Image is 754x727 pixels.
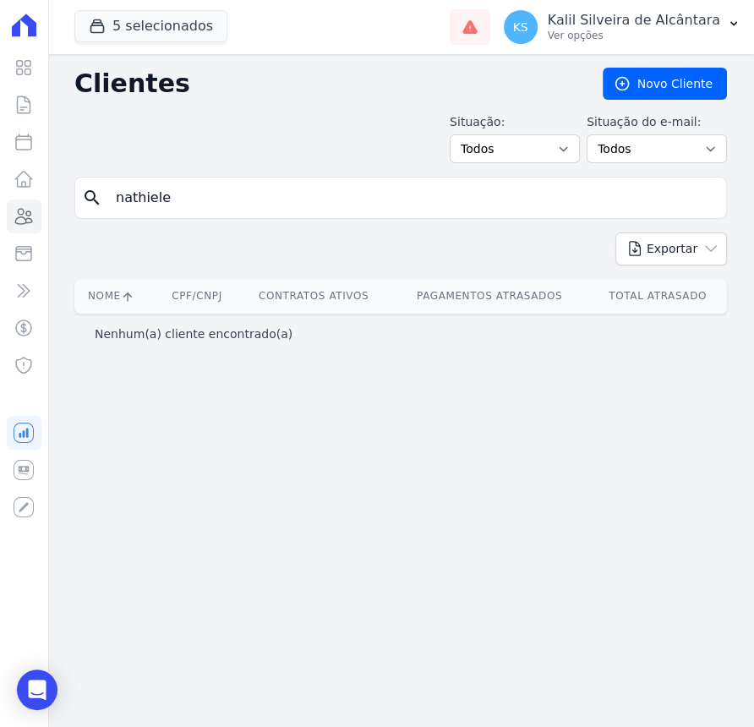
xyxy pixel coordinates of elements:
[74,10,227,42] button: 5 selecionados
[548,12,720,29] p: Kalil Silveira de Alcântara
[74,68,576,99] h2: Clientes
[603,68,727,100] a: Novo Cliente
[391,279,588,314] th: Pagamentos Atrasados
[157,279,237,314] th: CPF/CNPJ
[587,113,727,131] label: Situação do e-mail:
[82,188,102,208] i: search
[615,232,727,265] button: Exportar
[513,21,528,33] span: KS
[588,279,727,314] th: Total Atrasado
[95,325,292,342] p: Nenhum(a) cliente encontrado(a)
[237,279,391,314] th: Contratos Ativos
[74,279,157,314] th: Nome
[106,181,719,215] input: Buscar por nome, CPF ou e-mail
[548,29,720,42] p: Ver opções
[17,670,57,710] div: Open Intercom Messenger
[450,113,580,131] label: Situação:
[490,3,754,51] button: KS Kalil Silveira de Alcântara Ver opções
